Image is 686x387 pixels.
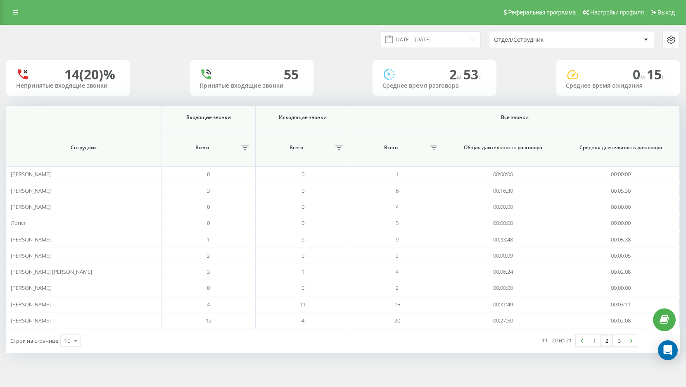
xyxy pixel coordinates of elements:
span: Все звонки [370,114,659,121]
td: 00:00:00 [444,215,562,231]
span: Исходящие звонки [264,114,341,121]
span: 6 [396,187,399,194]
span: [PERSON_NAME] [11,236,51,243]
span: 15 [647,65,665,83]
span: [PERSON_NAME] [11,301,51,308]
span: 0 [301,203,304,210]
span: 9 [396,236,399,243]
span: c [662,72,665,81]
span: 4 [396,203,399,210]
td: 00:00:05 [562,248,680,264]
span: 2 [396,252,399,259]
span: 2 [207,252,210,259]
span: 11 [300,301,306,308]
span: 20 [394,317,400,324]
span: Настройки профиля [590,9,644,16]
span: 1 [301,268,304,275]
span: [PERSON_NAME] [11,170,51,178]
span: Входящие звонки [170,114,247,121]
span: 1 [207,236,210,243]
span: 1 [396,170,399,178]
span: 0 [301,252,304,259]
span: 0 [301,170,304,178]
div: Отдел/Сотрудник [494,36,593,43]
span: 53 [463,65,482,83]
div: Принятые входящие звонки [199,82,304,89]
span: Реферальная программа [508,9,576,16]
a: 2 [601,335,613,346]
td: 00:00:09 [444,248,562,264]
div: 11 - 20 из 21 [542,336,572,344]
span: 0 [207,219,210,227]
span: Логіст [11,219,26,227]
a: 3 [613,335,625,346]
td: 00:00:00 [562,199,680,215]
td: 00:00:00 [444,280,562,296]
span: [PERSON_NAME] [PERSON_NAME] [11,268,92,275]
span: 0 [207,203,210,210]
span: [PERSON_NAME] [11,317,51,324]
td: 00:00:00 [444,166,562,182]
span: Всего [166,144,238,151]
a: 1 [588,335,601,346]
span: 0 [301,187,304,194]
span: Выход [658,9,675,16]
td: 00:00:00 [562,280,680,296]
span: Средняя длительность разговора [572,144,670,151]
span: 0 [207,170,210,178]
td: 00:27:50 [444,313,562,329]
td: 00:02:08 [562,264,680,280]
span: 15 [394,301,400,308]
span: [PERSON_NAME] [11,187,51,194]
span: 0 [633,65,647,83]
td: 00:16:30 [444,182,562,198]
div: Open Intercom Messenger [658,340,678,360]
span: 4 [207,301,210,308]
span: 4 [396,268,399,275]
td: 00:31:49 [444,296,562,313]
td: 00:06:24 [444,264,562,280]
span: 6 [301,236,304,243]
td: 00:02:08 [562,313,680,329]
td: 00:05:30 [562,182,680,198]
span: 4 [301,317,304,324]
td: 00:03:11 [562,296,680,313]
div: Среднее время разговора [382,82,487,89]
div: 10 [64,337,71,345]
span: 12 [206,317,211,324]
span: Строк на странице [10,337,58,344]
span: 5 [396,219,399,227]
span: [PERSON_NAME] [11,252,51,259]
span: [PERSON_NAME] [11,203,51,210]
div: 14 (20)% [64,67,115,82]
span: 3 [207,268,210,275]
span: c [478,72,482,81]
span: Всего [260,144,332,151]
span: 3 [207,187,210,194]
span: [PERSON_NAME] [11,284,51,291]
td: 00:05:38 [562,231,680,247]
span: м [640,72,647,81]
td: 00:00:00 [562,215,680,231]
div: Среднее время ожидания [566,82,670,89]
span: Сотрудник [18,144,150,151]
td: 00:00:00 [444,199,562,215]
span: 0 [301,284,304,291]
span: 0 [301,219,304,227]
span: 0 [207,284,210,291]
td: 00:00:00 [562,166,680,182]
div: 55 [284,67,299,82]
span: Всего [354,144,427,151]
span: м [457,72,463,81]
span: 2 [449,65,463,83]
div: Непринятые входящие звонки [16,82,120,89]
span: Общая длительность разговора [454,144,553,151]
span: 2 [396,284,399,291]
td: 00:33:48 [444,231,562,247]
